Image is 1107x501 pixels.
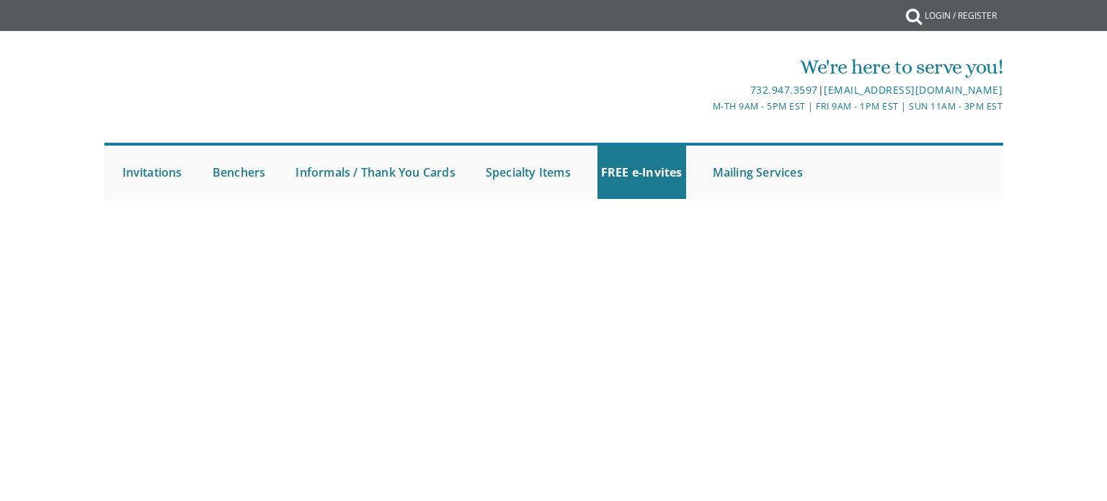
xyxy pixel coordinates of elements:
a: Mailing Services [709,146,806,199]
a: Invitations [119,146,186,199]
a: Benchers [209,146,270,199]
div: | [404,81,1002,99]
a: Informals / Thank You Cards [292,146,458,199]
div: We're here to serve you! [404,53,1002,81]
a: [EMAIL_ADDRESS][DOMAIN_NAME] [824,83,1002,97]
a: 732.947.3597 [750,83,818,97]
div: M-Th 9am - 5pm EST | Fri 9am - 1pm EST | Sun 11am - 3pm EST [404,99,1002,114]
a: FREE e-Invites [597,146,686,199]
a: Specialty Items [482,146,574,199]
